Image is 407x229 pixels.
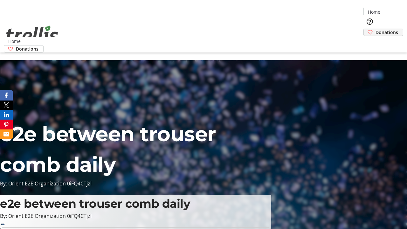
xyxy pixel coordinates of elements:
a: Home [364,9,384,15]
span: Donations [376,29,398,36]
a: Donations [4,45,44,52]
span: Home [8,38,21,45]
a: Donations [363,29,403,36]
img: Orient E2E Organization 0iFQ4CTjzl's Logo [4,18,60,50]
button: Cart [363,36,376,49]
button: Help [363,15,376,28]
span: Home [368,9,380,15]
span: Donations [16,45,38,52]
a: Home [4,38,24,45]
